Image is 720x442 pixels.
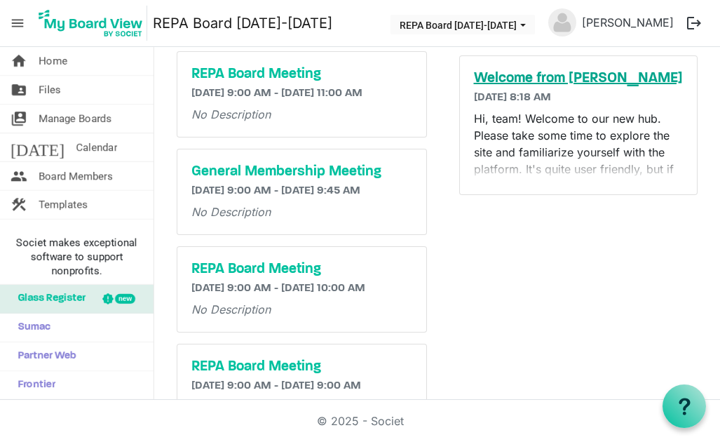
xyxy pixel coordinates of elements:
button: logout [679,8,709,38]
a: Welcome from [PERSON_NAME] [474,70,684,87]
a: REPA Board Meeting [191,66,412,83]
img: no-profile-picture.svg [548,8,576,36]
span: Partner Web [11,342,76,370]
span: Societ makes exceptional software to support nonprofits. [6,236,147,278]
h6: [DATE] 9:00 AM - [DATE] 11:00 AM [191,87,412,100]
p: No Description [191,203,412,220]
span: construction [11,191,27,219]
span: Board Members [39,162,113,190]
p: No Description [191,106,412,123]
span: Calendar [76,133,117,161]
a: © 2025 - Societ [317,414,404,428]
span: home [11,47,27,75]
a: REPA Board Meeting [191,261,412,278]
span: Home [39,47,67,75]
h6: [DATE] 9:00 AM - [DATE] 10:00 AM [191,282,412,295]
a: [PERSON_NAME] [576,8,679,36]
span: menu [4,10,31,36]
h6: [DATE] 9:00 AM - [DATE] 9:00 AM [191,380,412,393]
button: REPA Board 2025-2026 dropdownbutton [390,15,535,34]
a: REPA Board Meeting [191,359,412,375]
span: Frontier [11,371,55,399]
span: folder_shared [11,76,27,104]
span: [DATE] [11,133,64,161]
a: My Board View Logo [34,6,153,41]
a: REPA Board [DATE]-[DATE] [153,9,332,37]
a: General Membership Meeting [191,163,412,180]
div: new [115,294,135,304]
p: Hi, team! Welcome to our new hub. Please take some time to explore the site and familiarize yours... [474,110,684,295]
span: Files [39,76,61,104]
span: people [11,162,27,190]
p: No Description [191,301,412,318]
span: [DATE] 8:18 AM [474,92,551,103]
img: My Board View Logo [34,6,147,41]
span: Manage Boards [39,105,111,133]
span: switch_account [11,105,27,133]
span: Sumac [11,314,50,342]
h6: [DATE] 9:00 AM - [DATE] 9:45 AM [191,185,412,198]
span: Glass Register [11,285,86,313]
span: Templates [39,191,88,219]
